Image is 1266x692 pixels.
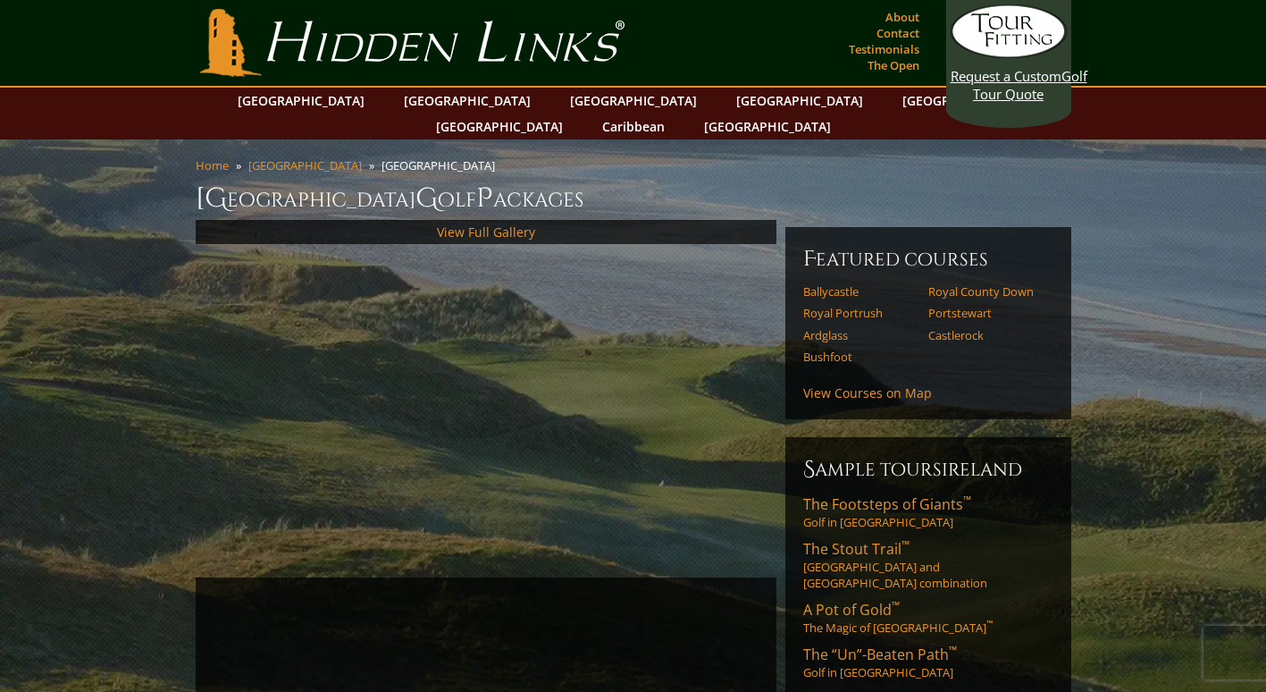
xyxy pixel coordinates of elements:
a: Ardglass [803,328,917,342]
a: Ballycastle [803,284,917,299]
sup: ™ [892,598,900,613]
a: Testimonials [844,37,924,62]
span: The Stout Trail [803,539,910,559]
a: Bushfoot [803,350,917,364]
a: [GEOGRAPHIC_DATA] [695,114,840,139]
a: View Courses on Map [803,384,932,401]
a: The Open [863,53,924,78]
sup: ™ [963,493,971,508]
sup: ™ [986,619,993,630]
a: [GEOGRAPHIC_DATA] [561,88,706,114]
a: Royal Portrush [803,306,917,320]
h1: [GEOGRAPHIC_DATA] olf ackages [196,181,1071,216]
a: [GEOGRAPHIC_DATA] [893,88,1038,114]
a: The Stout Trail™[GEOGRAPHIC_DATA] and [GEOGRAPHIC_DATA] combination [803,539,1053,591]
li: [GEOGRAPHIC_DATA] [381,157,502,173]
a: Contact [872,21,924,46]
span: P [476,181,493,216]
a: [GEOGRAPHIC_DATA] [395,88,540,114]
sup: ™ [949,643,957,658]
a: View Full Gallery [437,224,535,241]
a: Home [196,157,229,173]
span: The “Un”-Beaten Path [803,645,957,664]
span: G [415,181,438,216]
span: Request a Custom [951,67,1061,85]
a: Request a CustomGolf Tour Quote [951,4,1067,103]
sup: ™ [901,537,910,553]
span: A Pot of Gold [803,600,900,620]
a: [GEOGRAPHIC_DATA] [427,114,572,139]
h6: Featured Courses [803,245,1053,274]
a: [GEOGRAPHIC_DATA] [229,88,373,114]
a: About [881,4,924,30]
a: Castlerock [928,328,1042,342]
h6: Sample ToursIreland [803,455,1053,484]
a: Caribbean [593,114,674,139]
a: Royal County Down [928,284,1042,299]
a: [GEOGRAPHIC_DATA] [727,88,872,114]
a: A Pot of Gold™The Magic of [GEOGRAPHIC_DATA]™ [803,600,1053,636]
a: The Footsteps of Giants™Golf in [GEOGRAPHIC_DATA] [803,494,1053,530]
a: Portstewart [928,306,1042,320]
a: The “Un”-Beaten Path™Golf in [GEOGRAPHIC_DATA] [803,645,1053,680]
span: The Footsteps of Giants [803,494,971,514]
a: [GEOGRAPHIC_DATA] [248,157,362,173]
